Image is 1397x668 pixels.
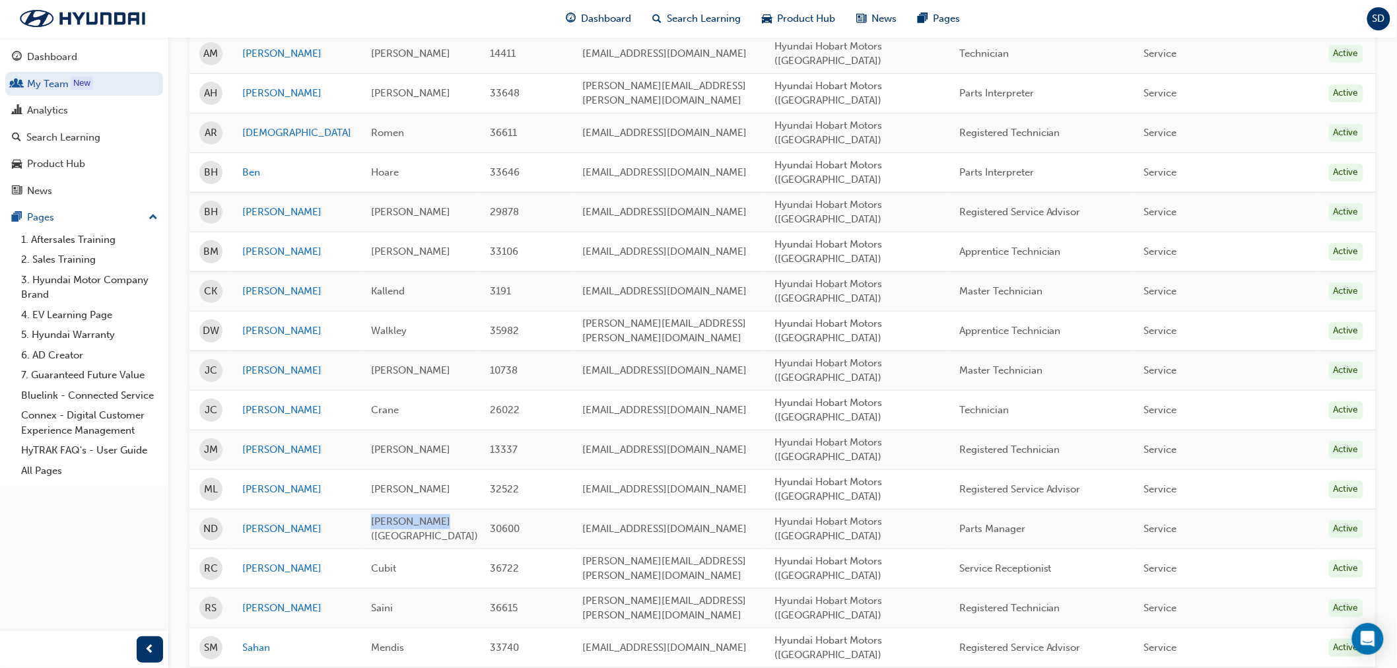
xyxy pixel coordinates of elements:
[205,284,218,299] span: CK
[12,132,21,144] span: search-icon
[1329,599,1363,617] div: Active
[582,642,747,653] span: [EMAIL_ADDRESS][DOMAIN_NAME]
[204,521,219,537] span: ND
[242,363,351,378] a: [PERSON_NAME]
[959,325,1061,337] span: Apprentice Technician
[1144,166,1177,178] span: Service
[582,483,747,495] span: [EMAIL_ADDRESS][DOMAIN_NAME]
[959,444,1060,455] span: Registered Technician
[1144,642,1177,653] span: Service
[371,602,393,614] span: Saini
[959,246,1061,257] span: Apprentice Technician
[204,46,219,61] span: AM
[242,601,351,616] a: [PERSON_NAME]
[1329,124,1363,142] div: Active
[959,127,1060,139] span: Registered Technician
[959,285,1042,297] span: Master Technician
[490,523,520,535] span: 30600
[1329,283,1363,300] div: Active
[242,323,351,339] a: [PERSON_NAME]
[242,205,351,220] a: [PERSON_NAME]
[582,206,747,218] span: [EMAIL_ADDRESS][DOMAIN_NAME]
[204,482,218,497] span: ML
[582,404,747,416] span: [EMAIL_ADDRESS][DOMAIN_NAME]
[1329,441,1363,459] div: Active
[642,5,751,32] a: search-iconSearch Learning
[959,48,1009,59] span: Technician
[1329,520,1363,538] div: Active
[16,461,163,481] a: All Pages
[12,185,22,197] span: news-icon
[1144,602,1177,614] span: Service
[846,5,907,32] a: news-iconNews
[27,184,52,199] div: News
[16,270,163,305] a: 3. Hyundai Motor Company Brand
[582,444,747,455] span: [EMAIL_ADDRESS][DOMAIN_NAME]
[774,119,882,147] span: Hyundai Hobart Motors ([GEOGRAPHIC_DATA])
[1329,164,1363,182] div: Active
[27,210,54,225] div: Pages
[204,640,218,655] span: SM
[582,127,747,139] span: [EMAIL_ADDRESS][DOMAIN_NAME]
[1367,7,1390,30] button: SD
[959,166,1034,178] span: Parts Interpreter
[490,285,511,297] span: 3191
[242,86,351,101] a: [PERSON_NAME]
[242,442,351,457] a: [PERSON_NAME]
[203,323,219,339] span: DW
[774,159,882,186] span: Hyundai Hobart Motors ([GEOGRAPHIC_DATA])
[774,436,882,463] span: Hyundai Hobart Motors ([GEOGRAPHIC_DATA])
[774,357,882,384] span: Hyundai Hobart Motors ([GEOGRAPHIC_DATA])
[774,516,882,543] span: Hyundai Hobart Motors ([GEOGRAPHIC_DATA])
[918,11,928,27] span: pages-icon
[16,365,163,385] a: 7. Guaranteed Future Value
[27,103,68,118] div: Analytics
[1329,243,1363,261] div: Active
[667,11,741,26] span: Search Learning
[490,364,518,376] span: 10738
[490,166,520,178] span: 33646
[959,562,1052,574] span: Service Receptionist
[959,602,1060,614] span: Registered Technician
[242,165,351,180] a: Ben
[490,483,519,495] span: 32522
[751,5,846,32] a: car-iconProduct Hub
[959,483,1081,495] span: Registered Service Advisor
[371,127,404,139] span: Romen
[205,86,218,101] span: AH
[5,179,163,203] a: News
[774,555,882,582] span: Hyundai Hobart Motors ([GEOGRAPHIC_DATA])
[959,642,1081,653] span: Registered Service Advisor
[774,476,882,503] span: Hyundai Hobart Motors ([GEOGRAPHIC_DATA])
[5,72,163,96] a: My Team
[242,46,351,61] a: [PERSON_NAME]
[1352,623,1384,655] div: Open Intercom Messenger
[1329,401,1363,419] div: Active
[371,206,450,218] span: [PERSON_NAME]
[490,87,520,99] span: 33648
[16,230,163,250] a: 1. Aftersales Training
[16,405,163,440] a: Connex - Digital Customer Experience Management
[490,642,519,653] span: 33740
[16,305,163,325] a: 4. EV Learning Page
[27,50,77,65] div: Dashboard
[242,521,351,537] a: [PERSON_NAME]
[959,523,1025,535] span: Parts Manager
[582,555,746,582] span: [PERSON_NAME][EMAIL_ADDRESS][PERSON_NAME][DOMAIN_NAME]
[777,11,835,26] span: Product Hub
[490,325,519,337] span: 35982
[581,11,631,26] span: Dashboard
[371,48,450,59] span: [PERSON_NAME]
[1144,206,1177,218] span: Service
[7,5,158,32] img: Trak
[12,79,22,90] span: people-icon
[774,634,882,661] span: Hyundai Hobart Motors ([GEOGRAPHIC_DATA])
[1144,127,1177,139] span: Service
[1329,203,1363,221] div: Active
[1373,11,1385,26] span: SD
[5,205,163,230] button: Pages
[1144,404,1177,416] span: Service
[204,442,218,457] span: JM
[12,105,22,117] span: chart-icon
